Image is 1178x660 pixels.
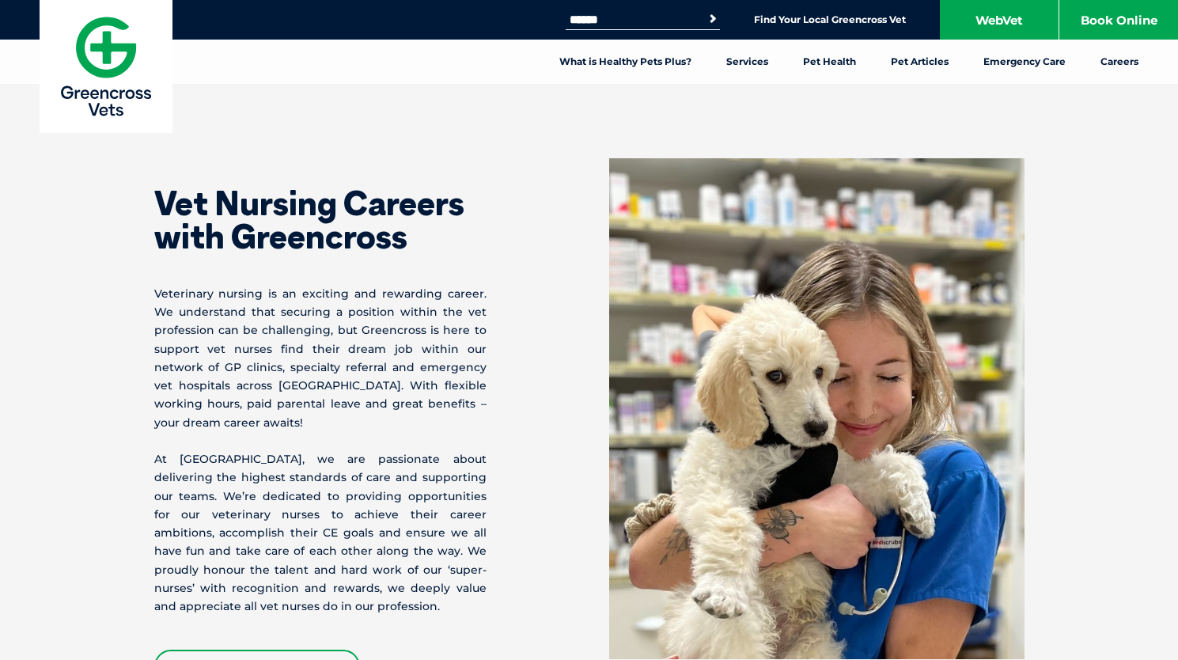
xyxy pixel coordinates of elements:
[873,40,966,84] a: Pet Articles
[609,158,1025,659] img: A Vet nurse in an AEC branded blue scrub top in hospital area, smiling holding a cute white dog
[705,11,721,27] button: Search
[154,450,487,616] p: At [GEOGRAPHIC_DATA], we are passionate about delivering the highest standards of care and suppor...
[786,40,873,84] a: Pet Health
[966,40,1083,84] a: Emergency Care
[154,285,487,432] p: Veterinary nursing is an exciting and rewarding career. We understand that securing a position wi...
[754,13,906,26] a: Find Your Local Greencross Vet
[1083,40,1156,84] a: Careers
[542,40,709,84] a: What is Healthy Pets Plus?
[709,40,786,84] a: Services
[154,187,487,253] h2: Vet Nursing Careers with Greencross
